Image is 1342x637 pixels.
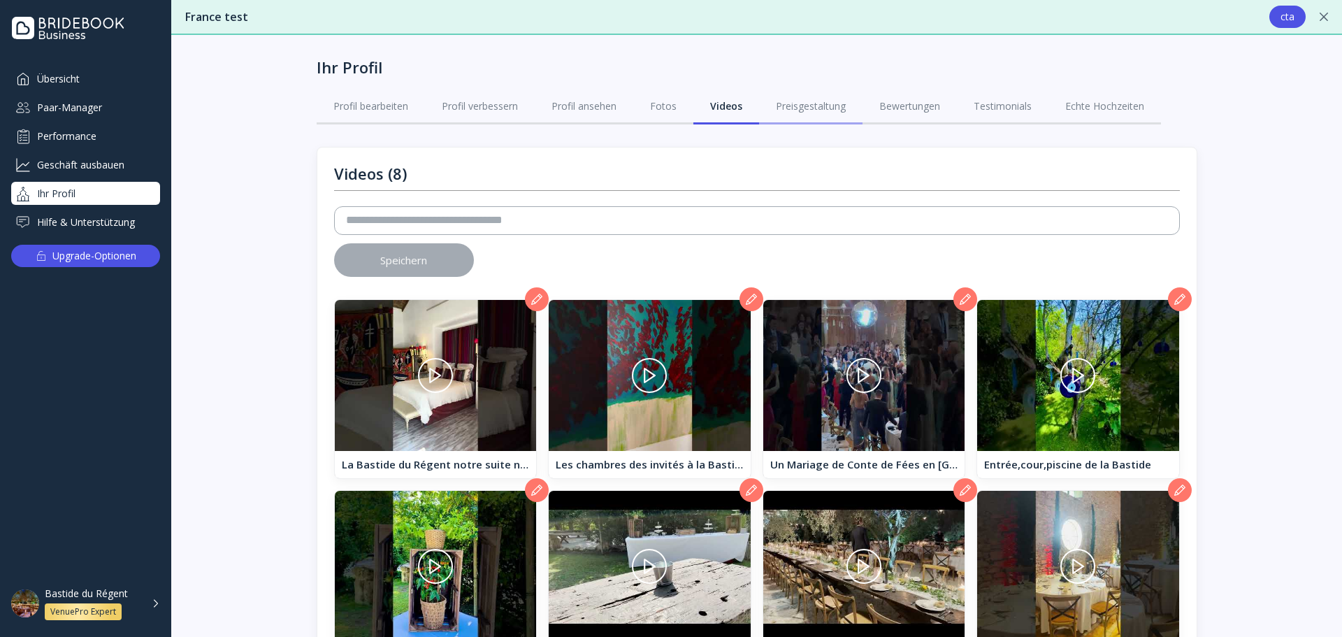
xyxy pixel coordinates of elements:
div: La Bastide du Régent notre suite nuptiale [342,458,530,471]
div: Upgrade-Optionen [52,246,136,266]
a: Geschäft ausbauen [11,153,160,176]
div: France test [185,9,1255,25]
a: Echte Hochzeiten [1048,88,1161,124]
div: Testimonials [974,99,1032,113]
a: Paar-Manager [11,96,160,119]
div: Profil verbessern [442,99,518,113]
button: cta [1269,6,1306,28]
a: Hilfe & Unterstützung [11,210,160,234]
div: Les chambres des invités à la Bastide du Régent [556,458,744,471]
a: Performance [11,124,160,148]
a: Testimonials [957,88,1048,124]
img: dpr=1,fit=cover,g=face,w=48,h=48 [11,589,39,617]
div: Bewertungen [879,99,940,113]
div: Speichern [380,255,427,266]
div: Profil ansehen [551,99,616,113]
div: Ihr Profil [317,57,382,77]
div: Profil bearbeiten [333,99,408,113]
img: 0.jpg [763,300,965,451]
div: Videos (8) [334,164,407,182]
button: Upgrade-Optionen [11,245,160,267]
div: Videos [710,99,742,113]
iframe: Chat Widget [1272,570,1342,637]
img: 0.jpg [549,300,751,451]
div: Echte Hochzeiten [1065,99,1144,113]
a: Fotos [633,88,693,124]
a: Videos [693,88,759,124]
img: hq2.jpg [977,300,1179,451]
button: Speichern [334,243,474,277]
img: 0.jpg [335,300,537,451]
div: Bastide du Régent [45,587,128,600]
a: Übersicht [11,67,160,90]
a: Ihr Profil [11,182,160,205]
a: Bewertungen [863,88,957,124]
a: Preisgestaltung [759,88,863,124]
a: Profil ansehen [535,88,633,124]
div: Entrée,cour,piscine de la Bastide [984,458,1172,471]
div: VenuePro Expert [50,606,116,617]
div: cta [1280,11,1294,22]
div: Fotos [650,99,677,113]
a: Profil verbessern [425,88,535,124]
div: Preisgestaltung [776,99,846,113]
div: Un Mariage de Conte de Fées en [GEOGRAPHIC_DATA] à [GEOGRAPHIC_DATA], Élégance et Beauté Naturelle [770,458,958,471]
a: Profil bearbeiten [317,88,425,124]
